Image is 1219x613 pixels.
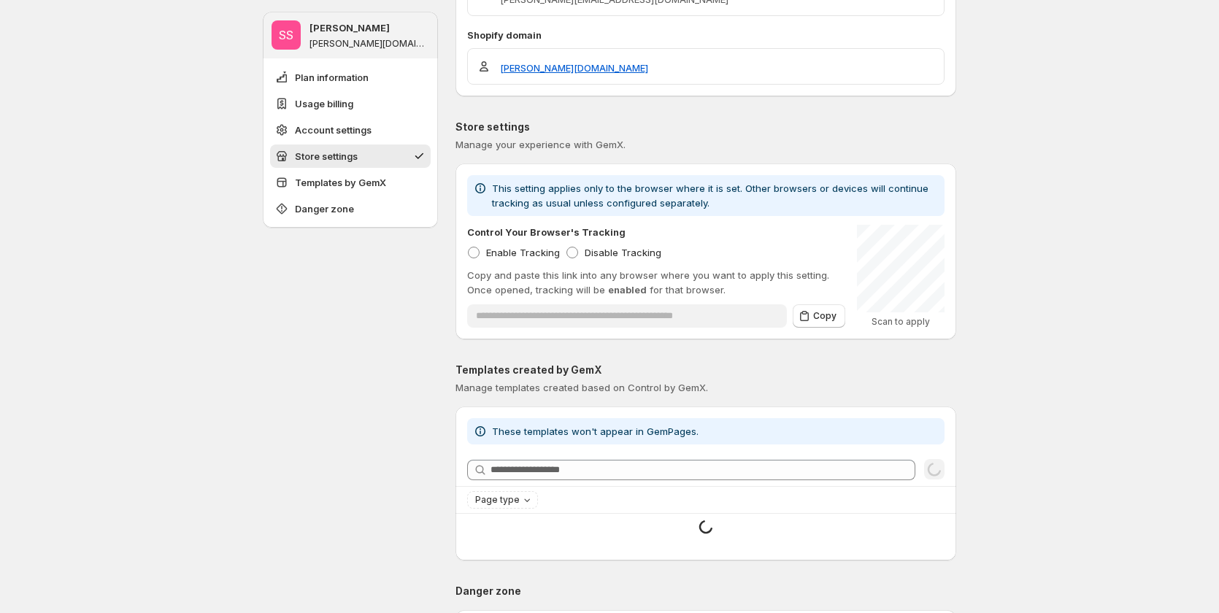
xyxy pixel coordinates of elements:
[270,197,431,220] button: Danger zone
[295,175,386,190] span: Templates by GemX
[793,304,845,328] button: Copy
[608,284,647,296] span: enabled
[813,310,837,322] span: Copy
[492,425,699,437] span: These templates won't appear in GemPages.
[270,171,431,194] button: Templates by GemX
[455,363,956,377] p: Templates created by GemX
[309,38,429,50] p: [PERSON_NAME][DOMAIN_NAME]
[468,492,537,508] button: Page type
[295,201,354,216] span: Danger zone
[270,144,431,168] button: Store settings
[857,316,945,328] p: Scan to apply
[475,494,520,506] span: Page type
[455,584,956,598] p: Danger zone
[270,118,431,142] button: Account settings
[455,139,626,150] span: Manage your experience with GemX.
[295,96,353,111] span: Usage billing
[295,70,369,85] span: Plan information
[295,123,372,137] span: Account settings
[295,149,358,163] span: Store settings
[500,61,648,75] a: [PERSON_NAME][DOMAIN_NAME]
[309,20,390,35] p: [PERSON_NAME]
[585,247,661,258] span: Disable Tracking
[455,382,708,393] span: Manage templates created based on Control by GemX.
[467,28,945,42] p: Shopify domain
[467,268,845,297] p: Copy and paste this link into any browser where you want to apply this setting. Once opened, trac...
[467,225,626,239] p: Control Your Browser's Tracking
[486,247,560,258] span: Enable Tracking
[272,20,301,50] span: Sandy Sandy
[270,66,431,89] button: Plan information
[279,28,293,42] text: SS
[455,120,956,134] p: Store settings
[492,182,928,209] span: This setting applies only to the browser where it is set. Other browsers or devices will continue...
[270,92,431,115] button: Usage billing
